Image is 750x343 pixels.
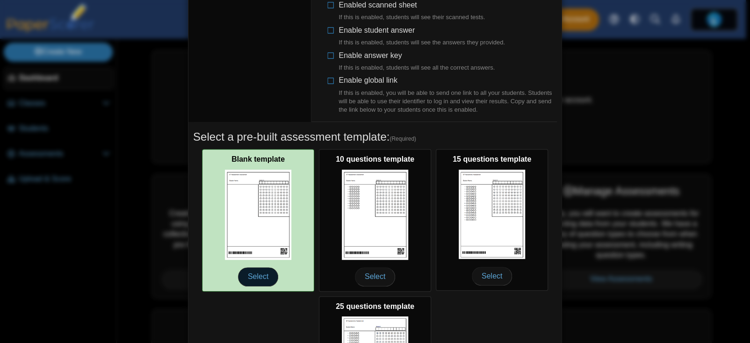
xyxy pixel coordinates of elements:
span: Enable answer key [339,51,495,72]
span: Select [472,267,512,286]
span: (Required) [389,135,416,143]
span: Select [355,267,395,286]
img: scan_sheet_10_questions.png [342,170,408,260]
b: 25 questions template [336,302,414,310]
div: If this is enabled, students will see the answers they provided. [339,38,505,47]
span: Select [238,267,278,286]
span: Enable student answer [339,26,505,47]
b: Blank template [231,155,285,163]
div: If this is enabled, students will see all the correct answers. [339,64,495,72]
b: 15 questions template [453,155,531,163]
b: 10 questions template [336,155,414,163]
img: scan_sheet_15_questions.png [459,170,525,259]
span: Enable global link [339,76,557,114]
h5: Select a pre-built assessment template: [193,129,557,145]
div: If this is enabled, you will be able to send one link to all your students. Students will be able... [339,89,557,114]
div: If this is enabled, students will see their scanned tests. [339,13,485,21]
img: scan_sheet_blank.png [225,170,291,260]
span: Enabled scanned sheet [339,1,485,22]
